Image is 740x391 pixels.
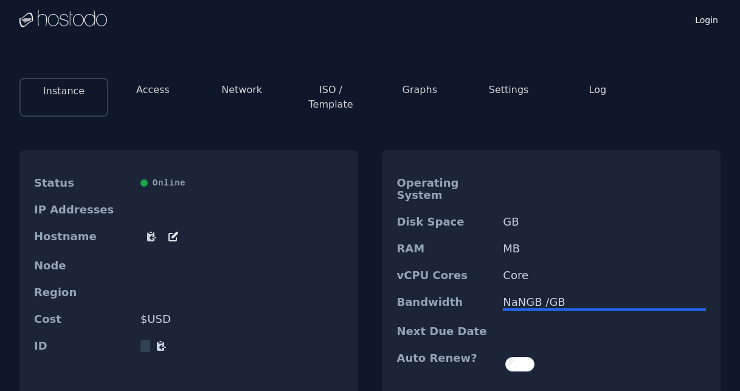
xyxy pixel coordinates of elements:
button: Log [589,83,607,97]
dt: Auto Renew? [397,352,494,376]
dt: Status [34,177,131,189]
dt: Disk Space [397,216,494,228]
button: Instance [43,84,85,99]
div: NaN GB / GB [503,296,706,308]
a: Login [693,12,721,26]
dt: Node [34,260,131,272]
button: ISO / Template [296,83,365,112]
dd: $ USD [140,313,344,325]
dt: Cost [34,313,131,325]
dt: Operating System [397,177,494,201]
dt: Region [34,286,131,299]
div: Online [140,177,344,189]
button: Settings [489,83,529,97]
dt: ID [34,340,131,352]
dt: Bandwidth [397,296,494,311]
dd: GB [503,216,706,228]
dd: Core [503,269,706,282]
dt: Next Due Date [397,325,494,337]
dt: vCPU Cores [397,269,494,282]
button: Graphs [403,83,437,97]
dd: MB [503,243,706,255]
dt: IP Addresses [34,204,131,216]
button: Access [136,83,170,97]
img: Logo [19,10,107,29]
button: Network [221,83,262,97]
dt: Hostname [34,230,131,245]
dt: RAM [397,243,494,255]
